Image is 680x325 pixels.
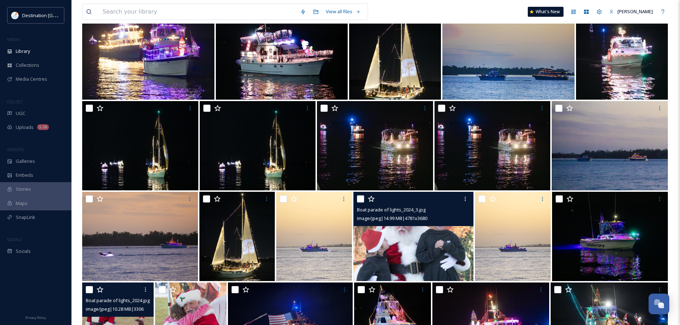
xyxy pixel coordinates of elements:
a: View all files [322,5,364,19]
span: Maps [16,200,28,207]
img: BPOL24_sunset3.jpg [475,192,551,281]
img: BPOL24_20_01.jpg [317,101,433,190]
img: Boat parade of lights_2024_3.jpg [353,192,473,281]
span: image/jpeg | 10.28 MB | 3306 x 4480 [86,305,156,312]
span: Galleries [16,158,35,165]
img: BPOL24_01_02.jpg [199,192,275,281]
span: Library [16,48,30,55]
img: BPOL24_7_1.jpg [216,10,348,100]
img: Rogue_01.jpg [552,192,668,281]
span: Collections [16,62,39,69]
span: SnapLink [16,214,35,221]
img: download.png [11,12,19,19]
img: BPOL24_floats6.jpg [200,101,316,190]
span: image/jpeg | 14.99 MB | 4781 x 3680 [357,215,427,221]
span: UGC [16,110,25,117]
img: BPOL24_sunset1.jpg [442,10,575,100]
img: BPOL24_floats_08.jpg [82,101,198,190]
span: Stories [16,186,31,192]
span: MEDIA [7,37,20,42]
span: SOCIALS [7,237,21,242]
a: [PERSON_NAME] [606,5,656,19]
img: BPOL24_sunset2.jpg [552,101,668,190]
span: Destination [GEOGRAPHIC_DATA] [22,12,93,19]
button: Open Chat [649,294,669,314]
img: BPOL24_6_20_01.jpg [435,101,551,190]
span: Media Centres [16,76,47,82]
img: BPOL24_sunset5.jpg [82,192,198,281]
a: Privacy Policy [25,313,46,321]
span: Socials [16,248,31,255]
img: BPOL24_01_03.jpg [349,10,441,100]
span: WIDGETS [7,147,24,152]
span: COLLECT [7,99,23,104]
a: What's New [528,7,564,17]
span: Boat parade of lights_2024_3.jpg [357,206,426,213]
span: [PERSON_NAME] [617,8,653,15]
img: BPOL24_02_01.jpg [576,10,668,100]
div: 1.1k [37,124,49,130]
img: BPOL24_8_01.jpg [82,10,214,100]
input: Search your library [99,4,297,20]
span: Privacy Policy [25,315,46,320]
span: Boat parade of lights_2024.jpg [86,297,150,304]
span: Uploads [16,124,34,131]
span: Embeds [16,172,33,179]
img: BPOL24_sunset4.jpg [276,192,352,281]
